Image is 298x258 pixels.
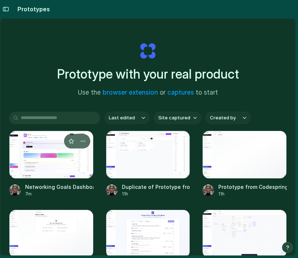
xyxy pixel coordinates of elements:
button: Site captured [154,112,201,124]
button: Last edited [104,112,150,124]
a: Duplicate of Prototype from Codespring DashboardDuplicate of Prototype from Codespring Dashboard11h [106,131,190,197]
span: Last edited [109,114,135,122]
button: Created by [206,112,251,124]
a: Networking Goals DashboardNetworking Goals Dashboard7m [9,131,94,197]
div: Prototype from Codespring PRDs: Shuum [218,183,287,191]
div: 7m [25,191,94,197]
div: Duplicate of Prototype from Codespring Dashboard [122,183,190,191]
div: 11h [218,191,287,197]
div: 11h [122,191,190,197]
div: Networking Goals Dashboard [25,183,94,191]
a: browser extension [103,89,158,96]
a: Prototype from Codespring PRDs: ShuumPrototype from Codespring PRDs: Shuum11h [202,131,287,197]
a: captures [167,89,194,96]
h1: Prototype with your real product [57,64,239,84]
span: Use the or to start [78,88,218,98]
span: Created by [210,114,236,122]
h2: Prototypes [15,5,50,13]
span: Site captured [158,114,190,122]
